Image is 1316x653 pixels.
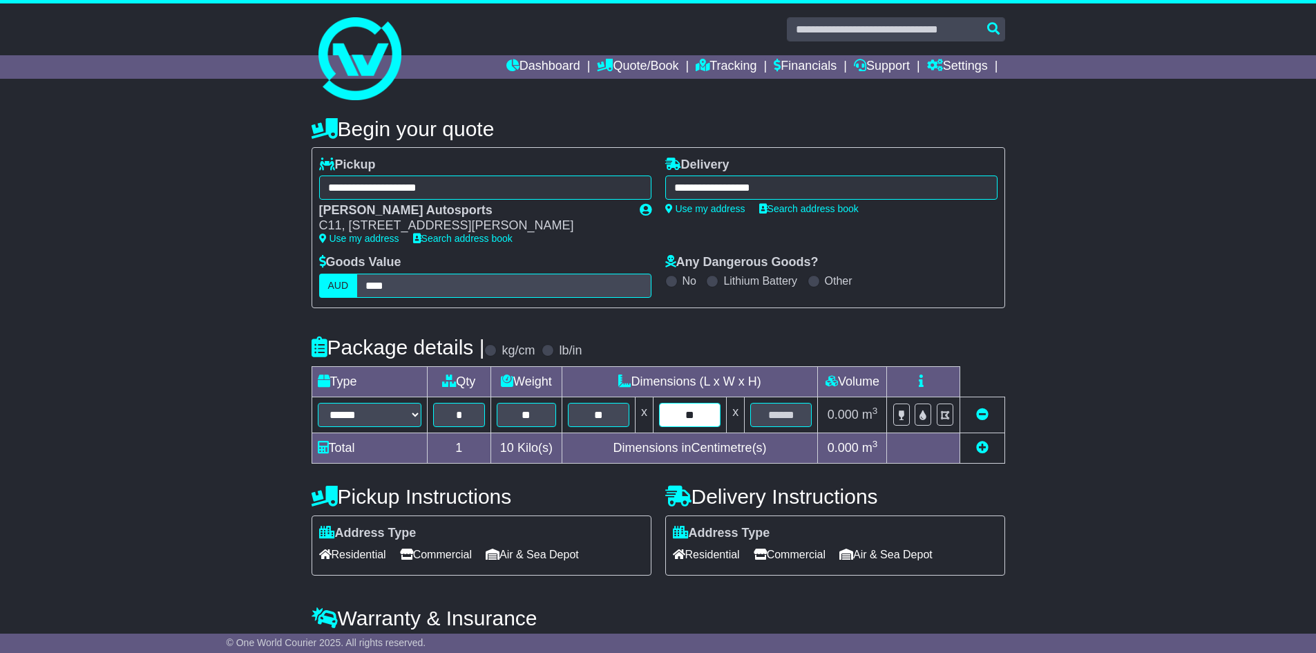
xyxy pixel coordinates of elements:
[828,441,859,455] span: 0.000
[862,408,878,422] span: m
[319,526,417,541] label: Address Type
[839,544,933,565] span: Air & Sea Depot
[665,485,1005,508] h4: Delivery Instructions
[665,255,819,270] label: Any Dangerous Goods?
[312,366,427,397] td: Type
[927,55,988,79] a: Settings
[413,233,513,244] a: Search address book
[319,218,626,234] div: C11, [STREET_ADDRESS][PERSON_NAME]
[597,55,678,79] a: Quote/Book
[312,117,1005,140] h4: Begin your quote
[319,255,401,270] label: Goods Value
[723,274,797,287] label: Lithium Battery
[500,441,514,455] span: 10
[312,607,1005,630] h4: Warranty & Insurance
[312,336,485,359] h4: Package details |
[491,366,562,397] td: Weight
[825,274,852,287] label: Other
[759,203,859,214] a: Search address book
[319,274,358,298] label: AUD
[862,441,878,455] span: m
[872,406,878,416] sup: 3
[673,526,770,541] label: Address Type
[696,55,756,79] a: Tracking
[427,433,491,463] td: 1
[828,408,859,422] span: 0.000
[774,55,837,79] a: Financials
[319,203,626,218] div: [PERSON_NAME] Autosports
[673,544,740,565] span: Residential
[976,441,989,455] a: Add new item
[665,158,729,173] label: Delivery
[562,433,818,463] td: Dimensions in Centimetre(s)
[502,343,535,359] label: kg/cm
[818,366,887,397] td: Volume
[727,397,745,433] td: x
[872,439,878,449] sup: 3
[319,544,386,565] span: Residential
[319,233,399,244] a: Use my address
[562,366,818,397] td: Dimensions (L x W x H)
[754,544,826,565] span: Commercial
[506,55,580,79] a: Dashboard
[559,343,582,359] label: lb/in
[854,55,910,79] a: Support
[312,485,651,508] h4: Pickup Instructions
[227,637,426,648] span: © One World Courier 2025. All rights reserved.
[319,158,376,173] label: Pickup
[976,408,989,422] a: Remove this item
[683,274,696,287] label: No
[491,433,562,463] td: Kilo(s)
[486,544,579,565] span: Air & Sea Depot
[427,366,491,397] td: Qty
[312,433,427,463] td: Total
[635,397,653,433] td: x
[400,544,472,565] span: Commercial
[665,203,745,214] a: Use my address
